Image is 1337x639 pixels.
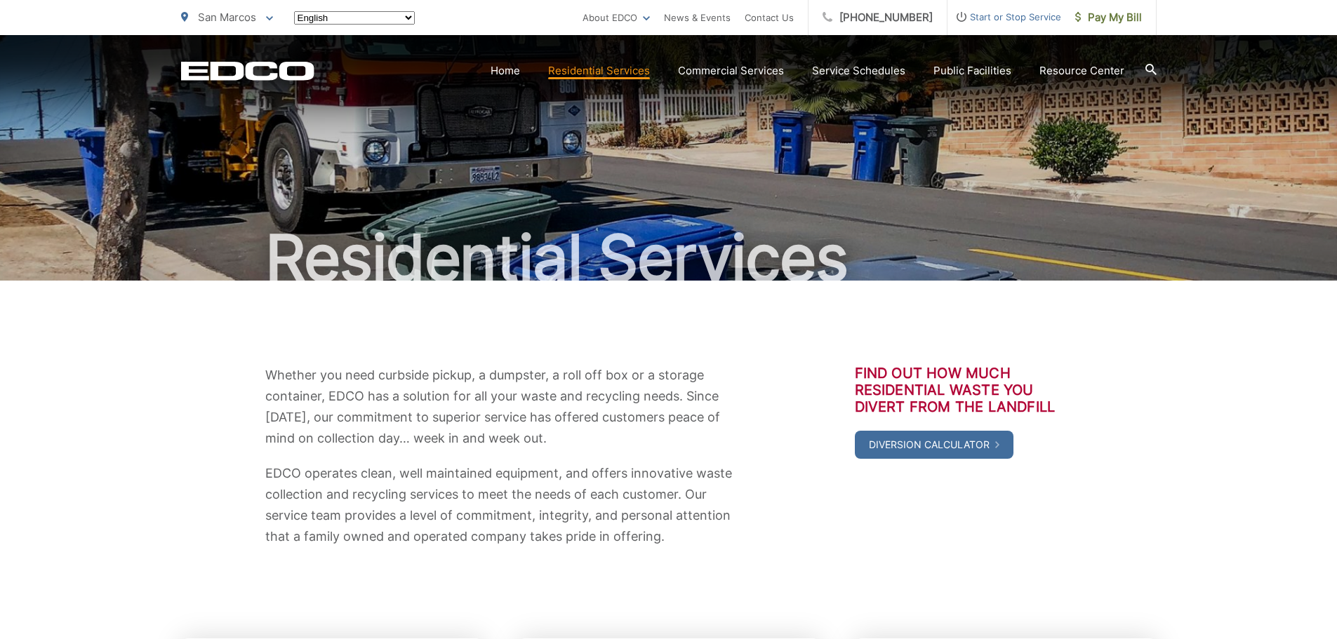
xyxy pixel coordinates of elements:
p: Whether you need curbside pickup, a dumpster, a roll off box or a storage container, EDCO has a s... [265,365,736,449]
a: Commercial Services [678,62,784,79]
span: San Marcos [198,11,256,24]
h1: Residential Services [181,223,1157,293]
a: About EDCO [583,9,650,26]
a: Diversion Calculator [855,431,1013,459]
a: EDCD logo. Return to the homepage. [181,61,314,81]
a: Residential Services [548,62,650,79]
a: News & Events [664,9,731,26]
a: Contact Us [745,9,794,26]
h3: Find out how much residential waste you divert from the landfill [855,365,1072,415]
a: Public Facilities [933,62,1011,79]
select: Select a language [294,11,415,25]
a: Home [491,62,520,79]
a: Service Schedules [812,62,905,79]
span: Pay My Bill [1075,9,1142,26]
p: EDCO operates clean, well maintained equipment, and offers innovative waste collection and recycl... [265,463,736,547]
a: Resource Center [1039,62,1124,79]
